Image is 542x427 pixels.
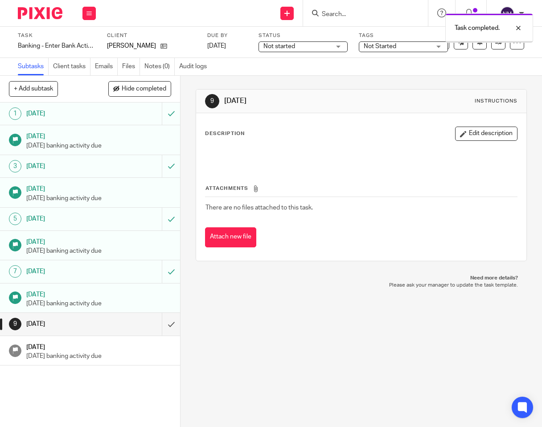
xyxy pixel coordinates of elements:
[9,107,21,120] div: 1
[9,81,58,96] button: + Add subtask
[475,98,517,105] div: Instructions
[122,58,140,75] a: Files
[9,213,21,225] div: 5
[455,127,517,141] button: Edit description
[26,288,172,299] h1: [DATE]
[18,32,96,39] label: Task
[18,41,96,50] div: Banking - Enter Bank Activity - week 38
[9,318,21,330] div: 9
[364,43,396,49] span: Not Started
[26,160,111,173] h1: [DATE]
[205,227,256,247] button: Attach new file
[224,96,381,106] h1: [DATE]
[9,265,21,278] div: 7
[205,130,245,137] p: Description
[18,7,62,19] img: Pixie
[207,43,226,49] span: [DATE]
[9,160,21,172] div: 3
[26,265,111,278] h1: [DATE]
[500,6,514,21] img: svg%3E
[26,141,172,150] p: [DATE] banking activity due
[26,317,111,331] h1: [DATE]
[26,299,172,308] p: [DATE] banking activity due
[26,352,172,361] p: [DATE] banking activity due
[263,43,295,49] span: Not started
[205,275,518,282] p: Need more details?
[95,58,118,75] a: Emails
[144,58,175,75] a: Notes (0)
[107,32,196,39] label: Client
[26,246,172,255] p: [DATE] banking activity due
[26,212,111,226] h1: [DATE]
[108,81,171,96] button: Hide completed
[179,58,211,75] a: Audit logs
[205,282,518,289] p: Please ask your manager to update the task template.
[26,107,111,120] h1: [DATE]
[26,235,172,246] h1: [DATE]
[26,130,172,141] h1: [DATE]
[455,24,500,33] p: Task completed.
[207,32,247,39] label: Due by
[107,41,156,50] p: [PERSON_NAME]
[205,205,313,211] span: There are no files attached to this task.
[122,86,166,93] span: Hide completed
[18,58,49,75] a: Subtasks
[26,194,172,203] p: [DATE] banking activity due
[53,58,90,75] a: Client tasks
[26,341,172,352] h1: [DATE]
[259,32,348,39] label: Status
[205,94,219,108] div: 9
[205,186,248,191] span: Attachments
[26,182,172,193] h1: [DATE]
